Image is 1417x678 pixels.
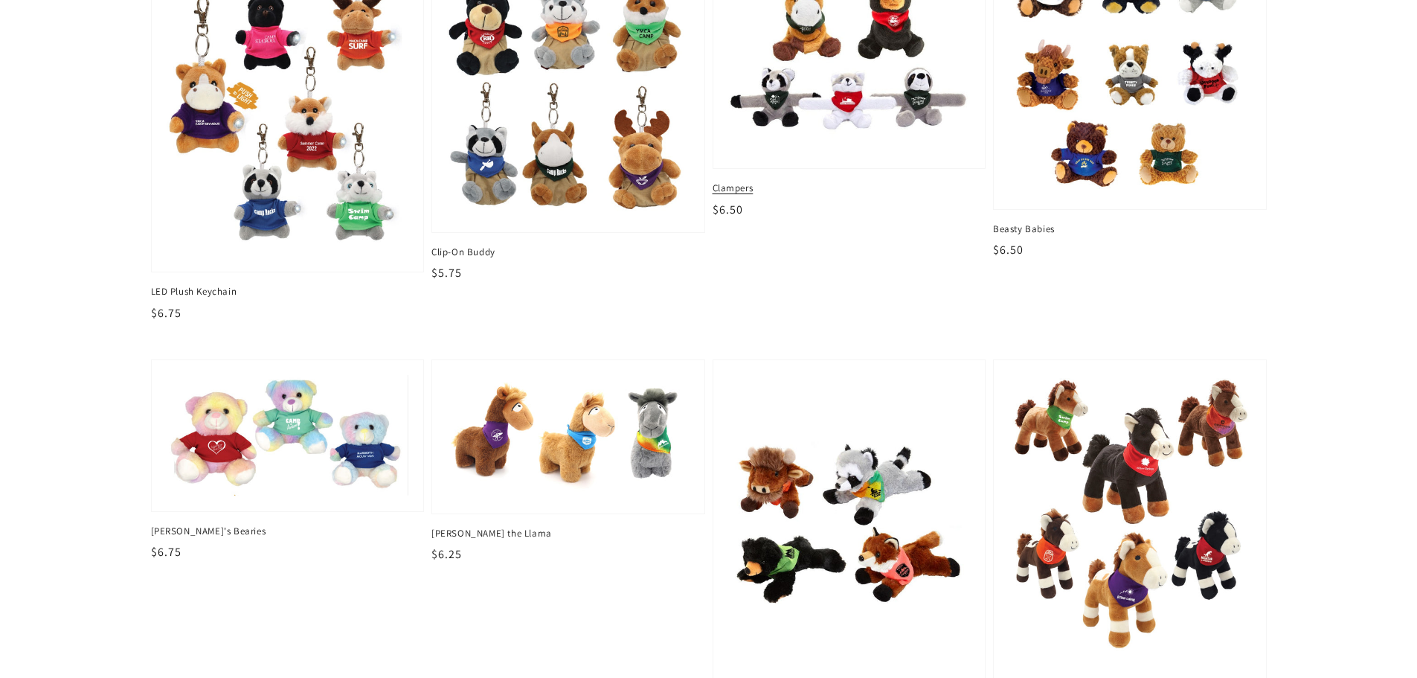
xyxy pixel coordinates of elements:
span: $6.75 [151,305,181,321]
img: Louie the Llama [447,375,690,499]
span: Clampers [713,182,986,195]
span: Clip-On Buddy [431,246,705,259]
span: [PERSON_NAME] the Llama [431,527,705,540]
img: Beasty Pals [728,375,971,670]
span: $5.75 [431,265,462,281]
a: Louie the Llama [PERSON_NAME] the Llama $6.25 [431,359,705,563]
img: Gerri's Bearies [167,375,409,496]
span: [PERSON_NAME]'s Bearies [151,525,425,538]
span: $6.50 [713,202,743,217]
span: Beasty Babies [993,223,1267,236]
span: LED Plush Keychain [151,285,425,298]
span: $6.25 [431,546,462,562]
a: Gerri's Bearies [PERSON_NAME]'s Bearies $6.75 [151,359,425,561]
span: $6.75 [151,544,181,560]
img: Show Ponies [1009,375,1251,667]
span: $6.50 [993,242,1024,258]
